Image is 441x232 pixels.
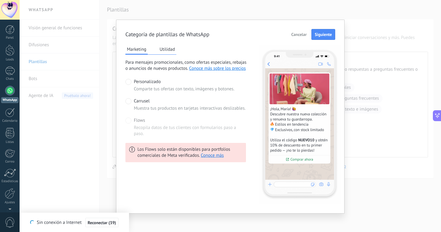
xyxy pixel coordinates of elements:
div: Leads [1,58,19,62]
button: Cancelar [288,30,309,39]
a: Conoce más sobre los precios [189,66,246,71]
button: Marketing [125,45,148,55]
span: Los Flows solo están disponibles para portfolios comerciales de Meta verificados. [137,147,242,159]
div: Calendario [1,119,19,123]
span: Para mensajes promocionales, como ofertas especiales, rebajas o anuncios de nuevos productos. [125,60,248,72]
span: Comparte tus ofertas con texto, imágenes y botones. [134,86,235,92]
button: Utilidad [158,45,176,54]
span: Recopila datos de tus clientes con formularios paso a paso. [134,125,246,137]
a: Conoce más [201,153,224,158]
span: Categoría de plantillas de WhatsApp [125,31,209,38]
div: Listas [1,140,19,144]
button: Siguiente [311,29,335,40]
span: Muestra tus productos en tarjetas interactivas deslizables. [134,105,246,111]
div: Panel [1,36,19,40]
div: Correo [1,160,19,164]
div: Estadísticas [1,179,19,183]
span: Carrusel [134,98,150,104]
img: preview [259,45,341,204]
span: Flows [134,118,145,124]
div: WhatsApp [1,97,18,103]
div: Ajustes [1,201,19,205]
div: Sin conexión a Internet [30,217,118,227]
button: Reconectar (39) [85,218,118,227]
div: Chats [1,77,19,81]
span: Cancelar [291,32,307,37]
span: Reconectar (39) [88,221,116,225]
span: Siguiente [315,32,332,37]
span: Personalizado [134,79,161,85]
